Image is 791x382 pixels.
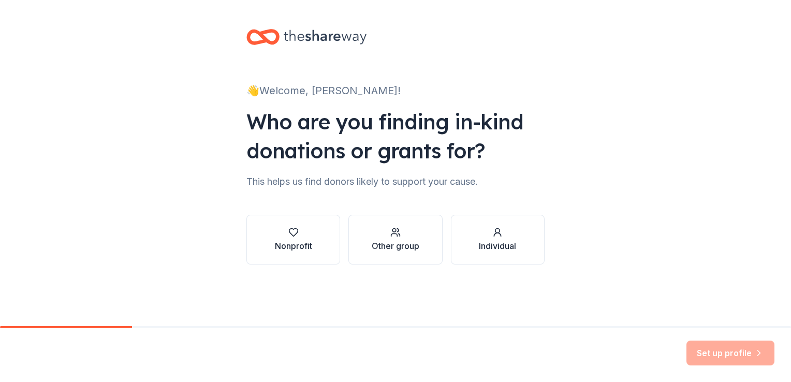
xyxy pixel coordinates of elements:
button: Nonprofit [246,215,340,265]
div: Who are you finding in-kind donations or grants for? [246,107,545,165]
div: Nonprofit [275,240,312,252]
div: This helps us find donors likely to support your cause. [246,173,545,190]
button: Individual [451,215,545,265]
div: 👋 Welcome, [PERSON_NAME]! [246,82,545,99]
div: Other group [372,240,419,252]
div: Individual [479,240,516,252]
button: Other group [348,215,442,265]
